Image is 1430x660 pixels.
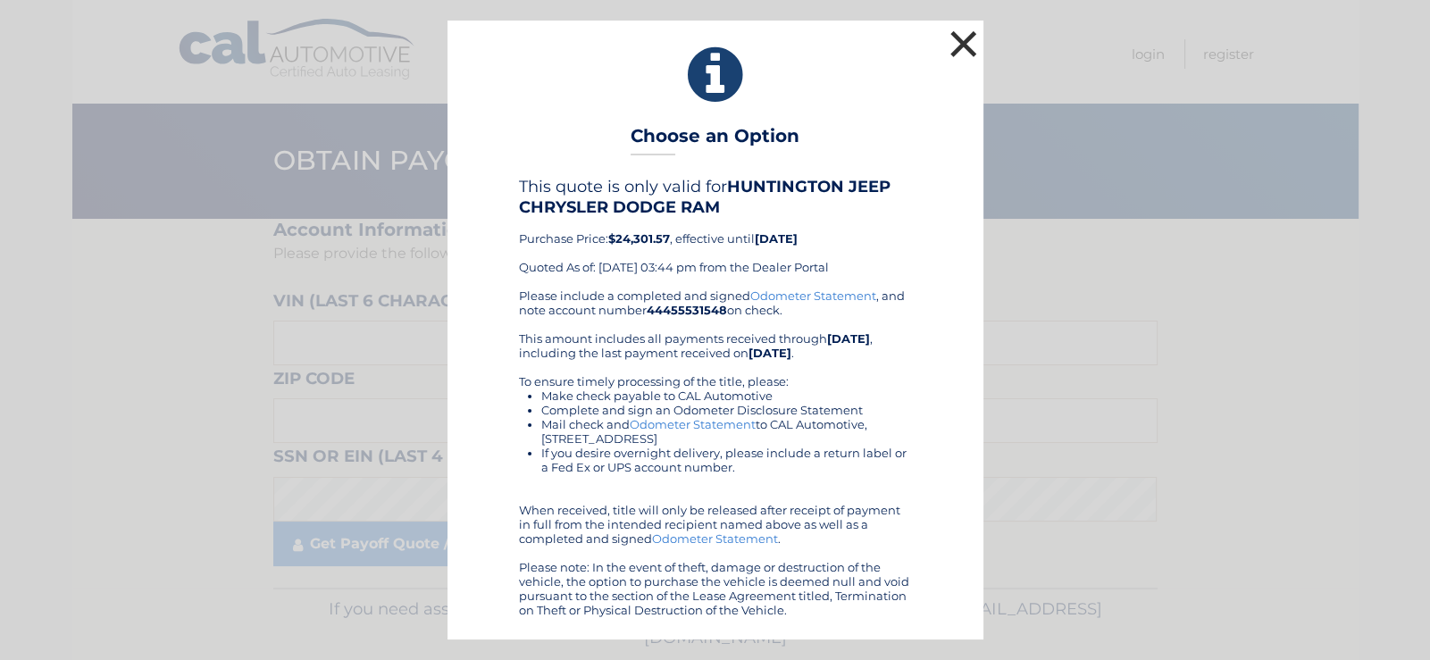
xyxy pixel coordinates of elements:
b: [DATE] [748,346,791,360]
a: Odometer Statement [652,531,778,546]
h4: This quote is only valid for [519,177,912,216]
li: Complete and sign an Odometer Disclosure Statement [541,403,912,417]
div: Please include a completed and signed , and note account number on check. This amount includes al... [519,288,912,617]
b: [DATE] [827,331,870,346]
a: Odometer Statement [750,288,876,303]
li: If you desire overnight delivery, please include a return label or a Fed Ex or UPS account number. [541,446,912,474]
button: × [946,26,982,62]
b: HUNTINGTON JEEP CHRYSLER DODGE RAM [519,177,891,216]
b: 44455531548 [647,303,727,317]
b: [DATE] [755,231,798,246]
li: Mail check and to CAL Automotive, [STREET_ADDRESS] [541,417,912,446]
a: Odometer Statement [630,417,756,431]
li: Make check payable to CAL Automotive [541,388,912,403]
div: Purchase Price: , effective until Quoted As of: [DATE] 03:44 pm from the Dealer Portal [519,177,912,288]
b: $24,301.57 [608,231,670,246]
h3: Choose an Option [631,125,799,156]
